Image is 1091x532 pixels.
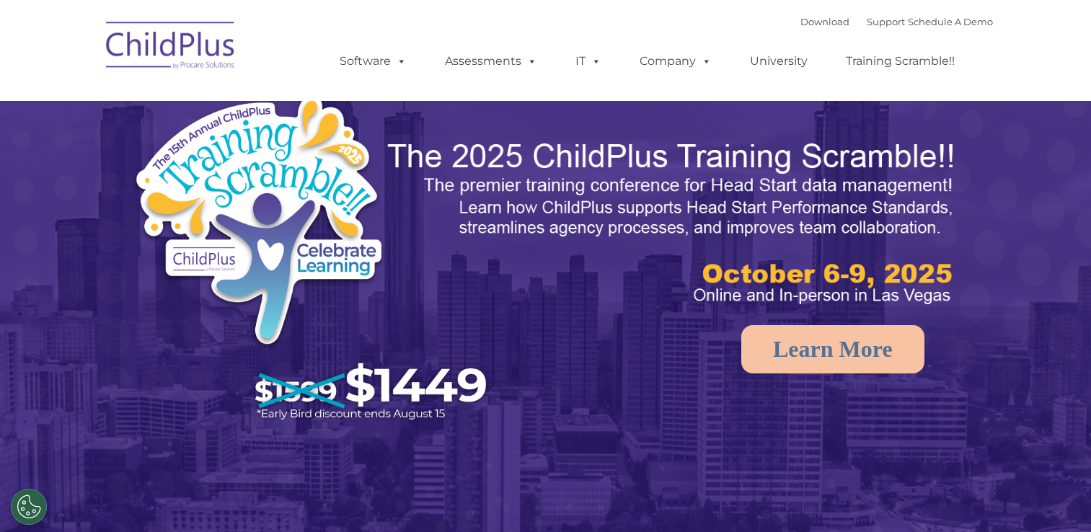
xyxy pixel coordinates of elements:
[325,47,421,76] a: Software
[625,47,726,76] a: Company
[831,47,969,76] a: Training Scramble!!
[99,12,243,84] img: ChildPlus by Procare Solutions
[430,47,552,76] a: Assessments
[800,16,993,27] font: |
[741,325,924,373] a: Learn More
[561,47,616,76] a: IT
[11,489,47,525] button: Cookies Settings
[800,16,849,27] a: Download
[908,16,993,27] a: Schedule A Demo
[736,47,822,76] a: University
[867,16,905,27] a: Support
